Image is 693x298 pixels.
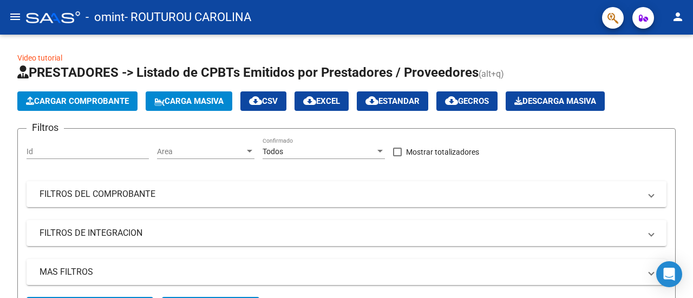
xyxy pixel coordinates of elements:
[249,94,262,107] mat-icon: cloud_download
[27,120,64,135] h3: Filtros
[656,261,682,287] div: Open Intercom Messenger
[125,5,251,29] span: - ROUTUROU CAROLINA
[17,65,479,80] span: PRESTADORES -> Listado de CPBTs Emitidos por Prestadores / Proveedores
[436,91,498,111] button: Gecros
[27,181,666,207] mat-expansion-panel-header: FILTROS DEL COMPROBANTE
[263,147,283,156] span: Todos
[240,91,286,111] button: CSV
[479,69,504,79] span: (alt+q)
[157,147,245,156] span: Area
[506,91,605,111] app-download-masive: Descarga masiva de comprobantes (adjuntos)
[303,96,340,106] span: EXCEL
[154,96,224,106] span: Carga Masiva
[27,259,666,285] mat-expansion-panel-header: MAS FILTROS
[17,54,62,62] a: Video tutorial
[514,96,596,106] span: Descarga Masiva
[295,91,349,111] button: EXCEL
[9,10,22,23] mat-icon: menu
[445,94,458,107] mat-icon: cloud_download
[26,96,129,106] span: Cargar Comprobante
[406,145,479,158] span: Mostrar totalizadores
[365,96,420,106] span: Estandar
[249,96,278,106] span: CSV
[17,91,138,111] button: Cargar Comprobante
[40,227,640,239] mat-panel-title: FILTROS DE INTEGRACION
[445,96,489,106] span: Gecros
[40,266,640,278] mat-panel-title: MAS FILTROS
[357,91,428,111] button: Estandar
[303,94,316,107] mat-icon: cloud_download
[27,220,666,246] mat-expansion-panel-header: FILTROS DE INTEGRACION
[86,5,125,29] span: - omint
[506,91,605,111] button: Descarga Masiva
[40,188,640,200] mat-panel-title: FILTROS DEL COMPROBANTE
[671,10,684,23] mat-icon: person
[146,91,232,111] button: Carga Masiva
[365,94,378,107] mat-icon: cloud_download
